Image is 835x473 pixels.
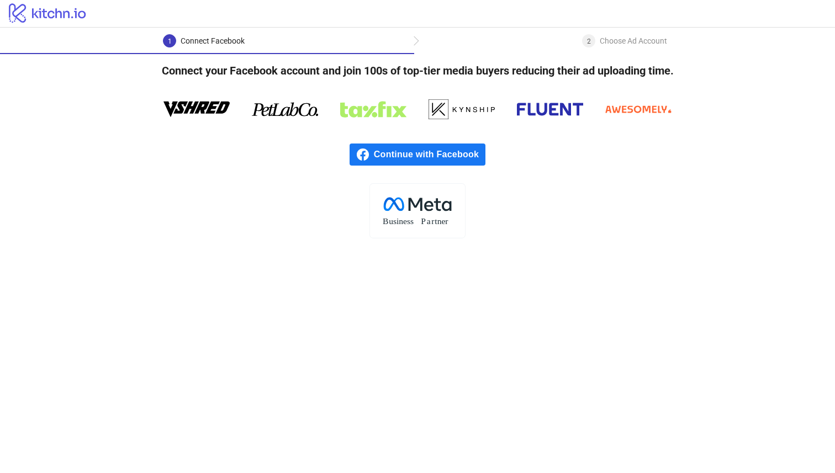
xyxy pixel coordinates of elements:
tspan: a [427,216,431,226]
span: Continue with Facebook [374,144,485,166]
div: Connect Facebook [181,34,245,47]
tspan: tner [435,216,448,226]
tspan: P [421,216,426,226]
tspan: B [383,216,388,226]
span: 2 [587,38,591,45]
h4: Connect your Facebook account and join 100s of top-tier media buyers reducing their ad uploading ... [144,54,691,87]
span: 1 [168,38,172,45]
a: Continue with Facebook [350,144,485,166]
div: Choose Ad Account [600,34,667,47]
tspan: usiness [389,216,414,226]
tspan: r [431,216,435,226]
